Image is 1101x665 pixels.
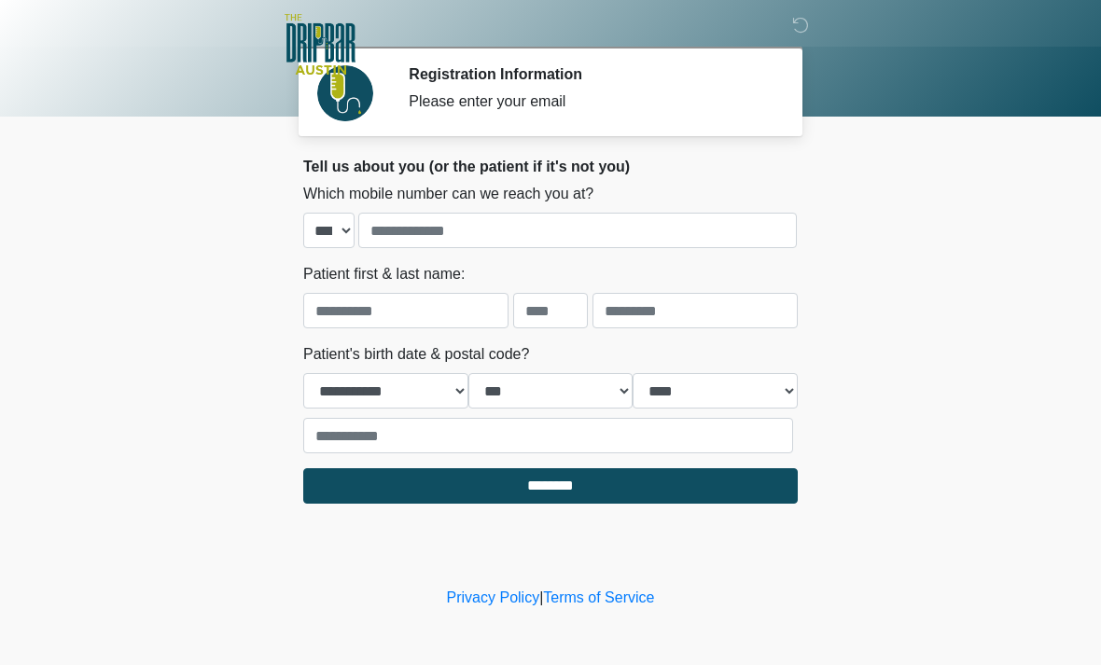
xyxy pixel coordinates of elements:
div: Please enter your email [409,90,770,113]
h2: Tell us about you (or the patient if it's not you) [303,158,798,175]
label: Patient's birth date & postal code? [303,343,529,366]
a: Terms of Service [543,589,654,605]
a: Privacy Policy [447,589,540,605]
img: Agent Avatar [317,65,373,121]
a: | [539,589,543,605]
label: Patient first & last name: [303,263,465,285]
label: Which mobile number can we reach you at? [303,183,593,205]
img: The DRIPBaR - Austin The Domain Logo [285,14,355,75]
